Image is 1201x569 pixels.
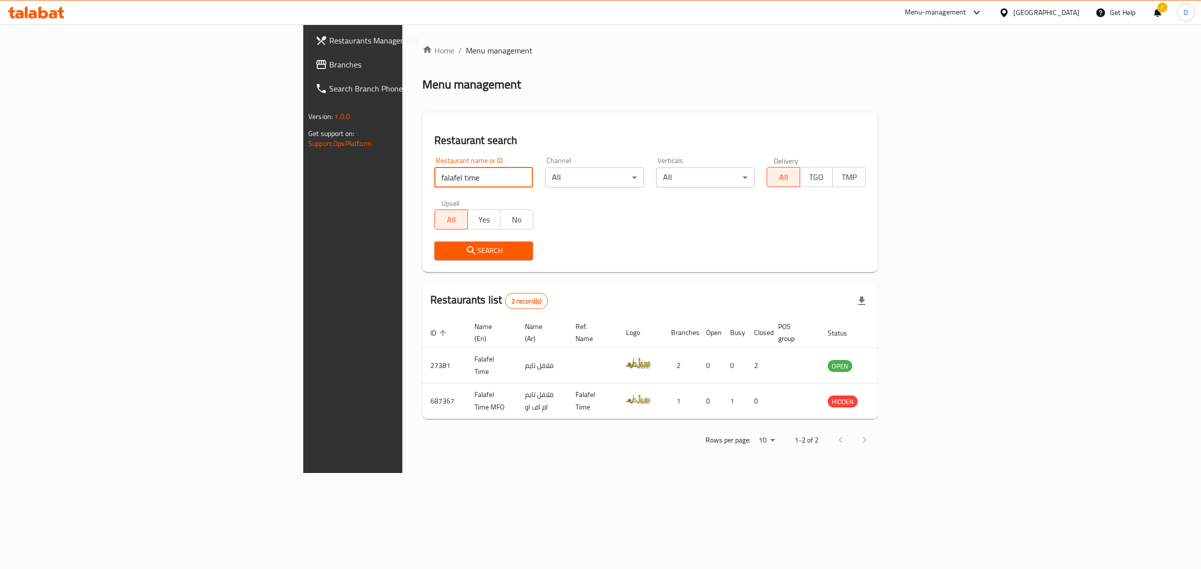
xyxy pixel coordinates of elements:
span: OPEN [828,360,852,372]
span: HIDDEN [828,396,858,407]
td: 1 [722,383,746,419]
span: Yes [472,212,497,227]
a: Support.OpsPlatform [308,137,372,150]
span: Status [828,327,860,339]
table: enhanced table [422,317,907,419]
div: Export file [850,289,874,313]
h2: Restaurant search [434,133,866,148]
span: POS group [778,320,808,344]
span: All [439,212,464,227]
button: No [500,209,533,229]
span: All [771,170,796,184]
nav: breadcrumb [422,44,878,56]
span: Search Branch Phone [329,82,496,94]
th: Open [698,317,722,348]
span: TGO [804,170,829,184]
span: Branches [329,58,496,70]
span: TMP [837,170,862,184]
span: Get support on: [308,127,354,140]
button: TGO [800,167,833,187]
td: 2 [663,348,698,383]
img: Falafel Time MFO [626,386,651,411]
label: Upsell [441,199,460,206]
span: 1.0.0 [334,110,350,123]
a: Search Branch Phone [307,76,504,100]
td: فلافل تايم [517,348,567,383]
th: Logo [618,317,663,348]
td: 2 [746,348,770,383]
div: Rows per page: [755,433,779,448]
th: Action [872,317,907,348]
h2: Restaurants list [430,292,548,309]
th: Busy [722,317,746,348]
td: 0 [698,348,722,383]
th: Branches [663,317,698,348]
span: 2 record(s) [505,296,548,306]
button: Yes [467,209,501,229]
th: Closed [746,317,770,348]
div: All [545,167,644,187]
div: Total records count [505,293,548,309]
span: Name (Ar) [525,320,555,344]
button: All [767,167,800,187]
span: Ref. Name [575,320,606,344]
span: No [504,212,529,227]
span: Version: [308,110,333,123]
div: All [656,167,755,187]
td: 0 [698,383,722,419]
td: 0 [746,383,770,419]
div: [GEOGRAPHIC_DATA] [1013,7,1079,18]
td: 0 [722,348,746,383]
button: TMP [832,167,866,187]
label: Delivery [774,157,799,164]
button: Search [434,241,533,260]
td: 1 [663,383,698,419]
a: Branches [307,52,504,76]
input: Search for restaurant name or ID.. [434,167,533,187]
p: Rows per page: [706,434,751,446]
span: Name (En) [474,320,505,344]
span: D [1183,7,1188,18]
span: Restaurants Management [329,34,496,46]
a: Restaurants Management [307,28,504,52]
td: Falafel Time [567,383,618,419]
div: OPEN [828,360,852,372]
td: فلافل تايم ام اف او [517,383,567,419]
img: Falafel Time [626,351,651,376]
button: All [434,209,468,229]
span: ID [430,327,449,339]
div: Menu-management [905,6,966,18]
span: Search [442,244,525,257]
p: 1-2 of 2 [795,434,819,446]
